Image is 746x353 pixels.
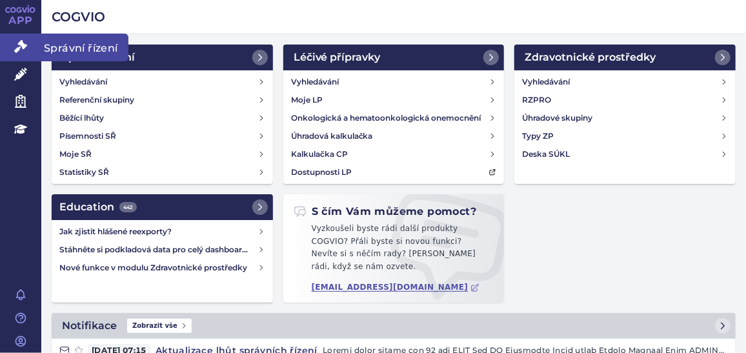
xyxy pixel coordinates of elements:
span: Správní řízení [41,34,128,61]
h2: Notifikace [62,318,117,334]
a: Vyhledávání [54,73,270,91]
h2: COGVIO [52,8,736,26]
h4: Vyhledávání [59,76,107,88]
h4: Vyhledávání [522,76,570,88]
span: Zobrazit vše [127,319,192,333]
a: Deska SÚKL [517,145,733,163]
h4: Moje LP [291,94,323,106]
a: Moje LP [286,91,502,109]
h4: RZPRO [522,94,551,106]
h2: Léčivé přípravky [294,50,381,65]
h4: Písemnosti SŘ [59,130,116,143]
h2: Education [59,199,137,215]
a: Běžící lhůty [54,109,270,127]
a: [EMAIL_ADDRESS][DOMAIN_NAME] [312,283,480,292]
h4: Úhradové skupiny [522,112,592,125]
h4: Úhradová kalkulačka [291,130,373,143]
a: Statistiky SŘ [54,163,270,181]
a: Vyhledávání [286,73,502,91]
span: 442 [119,202,137,212]
a: RZPRO [517,91,733,109]
h4: Referenční skupiny [59,94,134,106]
h2: S čím Vám můžeme pomoct? [294,205,477,219]
a: Jak zjistit hlášené reexporty? [54,223,270,241]
a: Zdravotnické prostředky [514,45,736,70]
a: Onkologická a hematoonkologická onemocnění [286,109,502,127]
a: Úhradové skupiny [517,109,733,127]
a: Dostupnosti LP [286,163,502,181]
a: Vyhledávání [517,73,733,91]
a: Education442 [52,194,273,220]
a: Referenční skupiny [54,91,270,109]
a: Kalkulačka CP [286,145,502,163]
a: Typy ZP [517,127,733,145]
h4: Deska SÚKL [522,148,570,161]
h4: Jak zjistit hlášené reexporty? [59,225,257,238]
h4: Nové funkce v modulu Zdravotnické prostředky [59,261,257,274]
h2: Zdravotnické prostředky [525,50,656,65]
a: NotifikaceZobrazit vše [52,313,736,339]
h4: Typy ZP [522,130,554,143]
h4: Statistiky SŘ [59,166,109,179]
h4: Kalkulačka CP [291,148,348,161]
a: Úhradová kalkulačka [286,127,502,145]
h4: Stáhněte si podkladová data pro celý dashboard nebo obrázek grafu v COGVIO App modulu Analytics [59,243,257,256]
h4: Běžící lhůty [59,112,104,125]
p: Vyzkoušeli byste rádi další produkty COGVIO? Přáli byste si novou funkci? Nevíte si s něčím rady?... [294,223,494,278]
a: Léčivé přípravky [283,45,505,70]
a: Nové funkce v modulu Zdravotnické prostředky [54,259,270,277]
a: Správní řízení [52,45,273,70]
h4: Moje SŘ [59,148,92,161]
h4: Onkologická a hematoonkologická onemocnění [291,112,481,125]
a: Moje SŘ [54,145,270,163]
a: Písemnosti SŘ [54,127,270,145]
a: Stáhněte si podkladová data pro celý dashboard nebo obrázek grafu v COGVIO App modulu Analytics [54,241,270,259]
h4: Vyhledávání [291,76,339,88]
h4: Dostupnosti LP [291,166,352,179]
